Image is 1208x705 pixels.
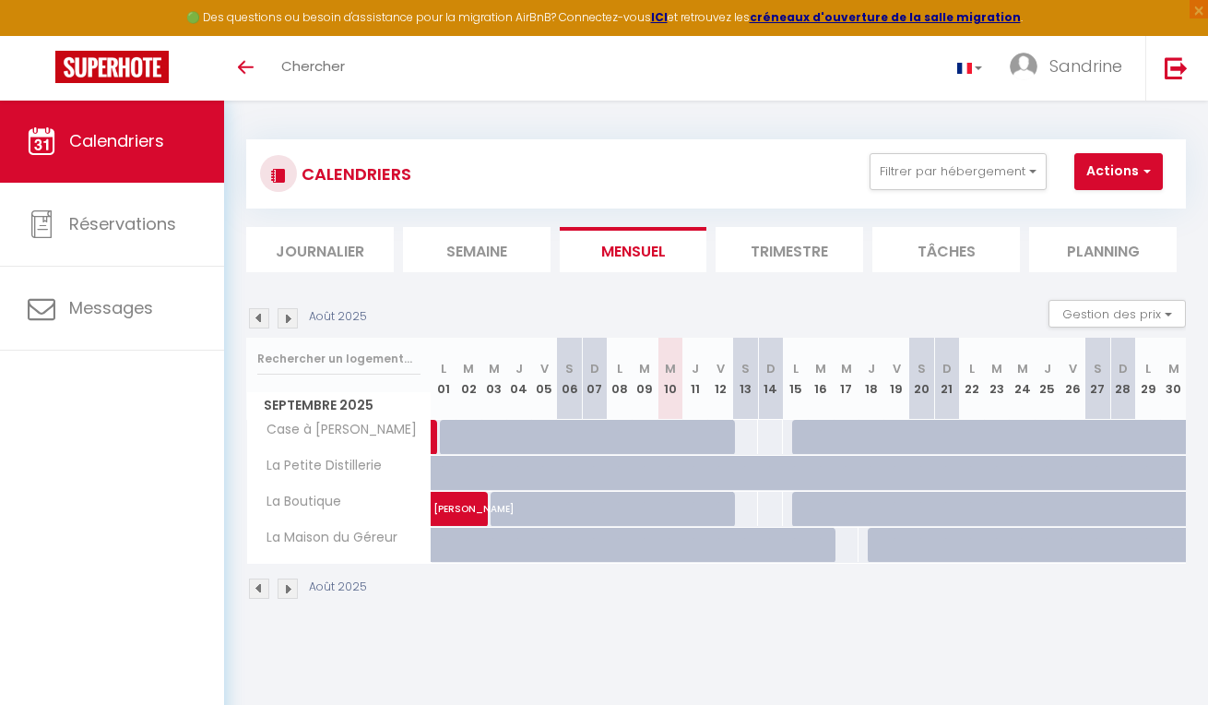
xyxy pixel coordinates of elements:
li: Planning [1029,227,1177,272]
th: 18 [859,338,883,420]
th: 07 [582,338,607,420]
span: La Petite Distillerie [250,456,386,476]
button: Gestion des prix [1048,300,1186,328]
abbr: D [1119,360,1128,377]
abbr: S [741,360,750,377]
th: 19 [884,338,909,420]
th: 06 [557,338,582,420]
th: 14 [758,338,783,420]
abbr: J [515,360,523,377]
th: 25 [1035,338,1060,420]
span: Chercher [281,56,345,76]
img: ... [1010,53,1037,80]
li: Tâches [872,227,1020,272]
th: 30 [1161,338,1186,420]
span: Réservations [69,212,176,235]
a: ICI [651,9,668,25]
abbr: V [893,360,901,377]
th: 04 [506,338,531,420]
th: 21 [934,338,959,420]
p: Août 2025 [309,579,367,596]
abbr: J [1044,360,1051,377]
abbr: V [1069,360,1077,377]
li: Mensuel [560,227,707,272]
span: Messages [69,296,153,319]
abbr: L [1145,360,1151,377]
span: Calendriers [69,129,164,152]
th: 23 [985,338,1010,420]
li: Semaine [403,227,551,272]
th: 11 [682,338,707,420]
th: 20 [909,338,934,420]
abbr: M [1017,360,1028,377]
abbr: M [815,360,826,377]
span: La Maison du Géreur [250,528,402,548]
th: 13 [733,338,758,420]
span: [PERSON_NAME] [433,482,518,517]
th: 02 [456,338,481,420]
span: Case à [PERSON_NAME] [250,420,421,440]
th: 28 [1110,338,1135,420]
abbr: V [540,360,549,377]
abbr: L [969,360,975,377]
abbr: D [590,360,599,377]
button: Filtrer par hébergement [870,153,1047,190]
th: 29 [1135,338,1160,420]
a: [PERSON_NAME] [424,492,449,527]
abbr: J [868,360,875,377]
th: 03 [481,338,506,420]
h3: CALENDRIERS [297,153,411,195]
th: 24 [1010,338,1035,420]
abbr: L [793,360,799,377]
img: logout [1165,56,1188,79]
abbr: M [841,360,852,377]
img: Super Booking [55,51,169,83]
abbr: D [766,360,776,377]
abbr: L [441,360,446,377]
abbr: M [489,360,500,377]
li: Journalier [246,227,394,272]
p: Août 2025 [309,308,367,326]
abbr: V [717,360,725,377]
abbr: M [639,360,650,377]
abbr: M [463,360,474,377]
th: 05 [532,338,557,420]
abbr: D [942,360,952,377]
abbr: J [692,360,699,377]
th: 12 [708,338,733,420]
th: 27 [1085,338,1110,420]
input: Rechercher un logement... [257,342,420,376]
span: Septembre 2025 [247,392,431,419]
button: Actions [1074,153,1163,190]
a: créneaux d'ouverture de la salle migration [750,9,1021,25]
abbr: M [1168,360,1179,377]
th: 22 [959,338,984,420]
th: 01 [432,338,456,420]
abbr: L [617,360,622,377]
abbr: S [918,360,926,377]
th: 15 [783,338,808,420]
th: 16 [809,338,834,420]
th: 17 [834,338,859,420]
th: 10 [657,338,682,420]
span: La Boutique [250,492,346,512]
th: 08 [607,338,632,420]
abbr: M [665,360,676,377]
a: ... Sandrine [996,36,1145,101]
th: 09 [633,338,657,420]
abbr: S [565,360,574,377]
li: Trimestre [716,227,863,272]
abbr: M [991,360,1002,377]
span: Sandrine [1049,54,1122,78]
abbr: S [1094,360,1102,377]
th: 26 [1060,338,1085,420]
a: Chercher [267,36,359,101]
